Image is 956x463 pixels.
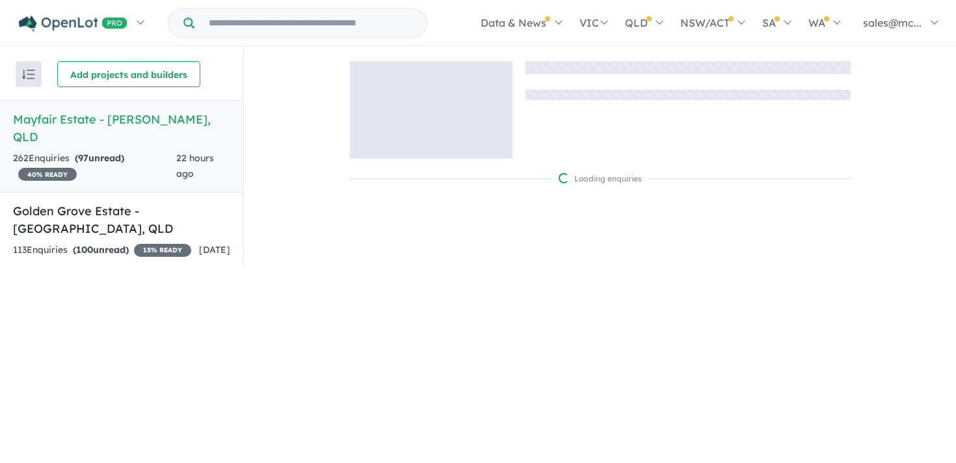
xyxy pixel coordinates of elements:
input: Try estate name, suburb, builder or developer [197,9,424,37]
img: Openlot PRO Logo White [19,16,127,32]
button: Add projects and builders [57,61,200,87]
span: sales@mc... [863,16,922,29]
span: 40 % READY [18,168,77,181]
span: 100 [76,244,93,256]
img: sort.svg [22,70,35,79]
span: [DATE] [199,244,230,256]
span: 22 hours ago [176,152,214,179]
span: 15 % READY [134,244,191,257]
div: 113 Enquir ies [13,243,191,258]
div: Loading enquiries [559,172,642,185]
h5: Mayfair Estate - [PERSON_NAME] , QLD [13,111,230,146]
span: 97 [78,152,88,164]
div: 262 Enquir ies [13,151,176,182]
strong: ( unread) [75,152,124,164]
strong: ( unread) [73,244,129,256]
h5: Golden Grove Estate - [GEOGRAPHIC_DATA] , QLD [13,202,230,237]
